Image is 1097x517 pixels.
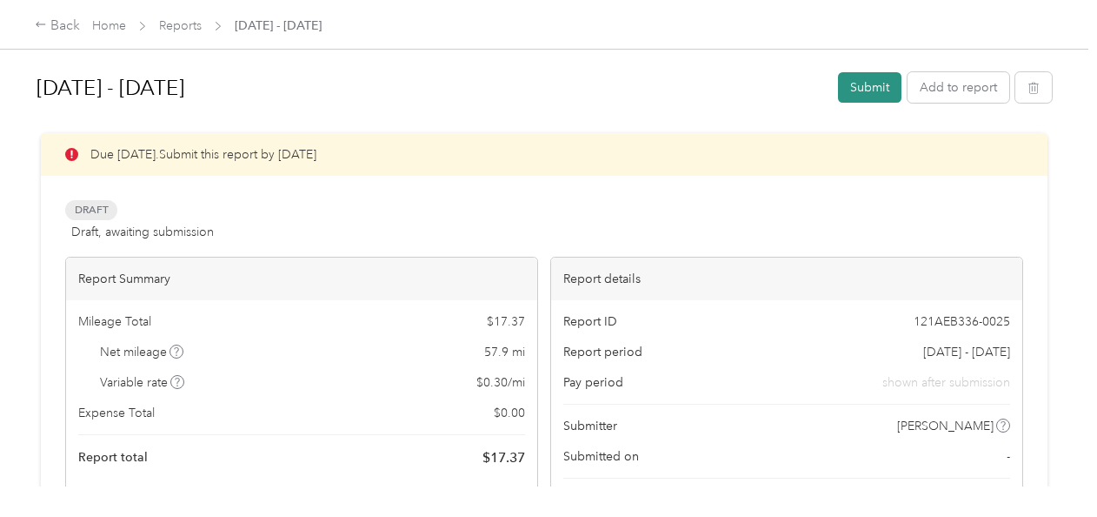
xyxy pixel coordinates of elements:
span: Draft, awaiting submission [71,223,214,241]
span: Pay period [563,373,623,392]
span: Report period [563,343,642,361]
div: Due [DATE]. Submit this report by [DATE] [41,133,1047,176]
button: Submit [838,72,901,103]
div: Report details [551,258,1022,300]
a: Home [92,18,126,33]
span: Mileage Total [78,312,151,331]
span: $ 0.30 / mi [476,373,525,392]
span: $ 17.37 [487,312,525,331]
span: 57.9 mi [484,343,525,361]
span: Expense Total [78,404,155,422]
h1: Aug 16 - 31, 2025 [37,67,826,109]
span: Report ID [563,312,617,331]
span: [PERSON_NAME] [897,417,994,435]
span: [DATE] - [DATE] [923,343,1010,361]
span: Submitted on [563,447,639,466]
span: Report total [78,448,148,467]
span: Net mileage [100,343,184,361]
a: Reports [159,18,202,33]
span: $ 17.37 [482,447,525,468]
iframe: Everlance-gr Chat Button Frame [1000,420,1097,517]
button: Add to report [908,72,1009,103]
span: $ 0.00 [494,404,525,422]
span: 121AEB336-0025 [914,312,1010,331]
span: Variable rate [100,373,185,392]
div: Back [35,16,80,37]
div: Report Summary [66,258,537,300]
span: Draft [65,200,117,220]
span: [DATE] - [DATE] [235,17,322,35]
span: Submitter [563,417,617,435]
span: shown after submission [882,373,1010,392]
